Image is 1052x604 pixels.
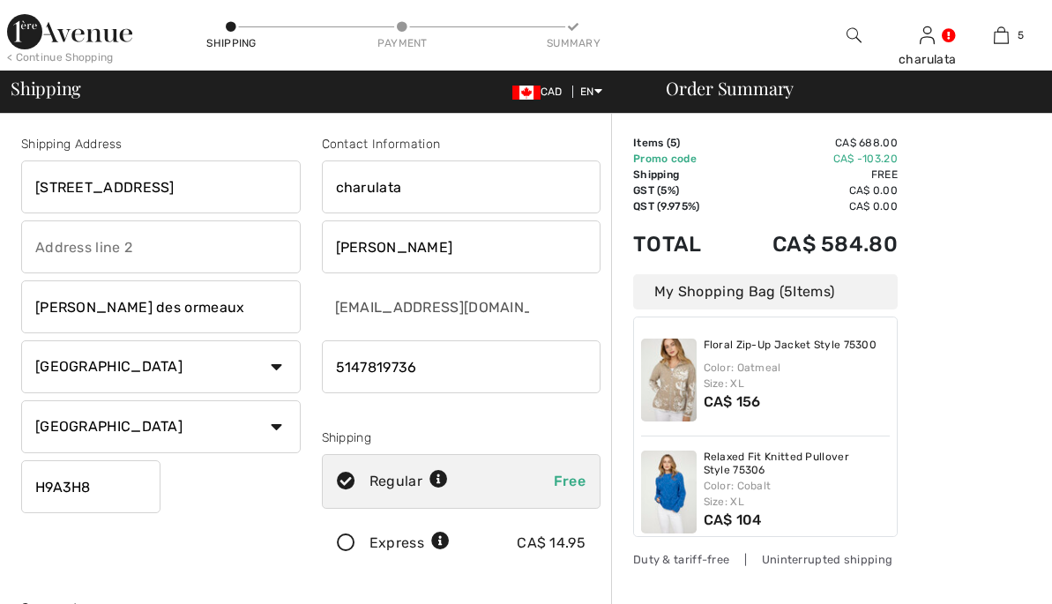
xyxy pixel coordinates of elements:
[641,339,697,421] img: Floral Zip-Up Jacket Style 75300
[7,49,114,65] div: < Continue Shopping
[633,183,727,198] td: GST (5%)
[704,339,877,353] a: Floral Zip-Up Jacket Style 75300
[633,198,727,214] td: QST (9.975%)
[369,533,450,554] div: Express
[892,50,964,69] div: charulata
[920,26,935,43] a: Sign In
[21,460,160,513] input: Zip/Postal Code
[21,280,301,333] input: City
[21,220,301,273] input: Address line 2
[704,393,761,410] span: CA$ 156
[727,135,898,151] td: CA$ 688.00
[633,167,727,183] td: Shipping
[369,471,448,492] div: Regular
[727,183,898,198] td: CA$ 0.00
[784,283,793,300] span: 5
[920,25,935,46] img: My Info
[727,151,898,167] td: CA$ -103.20
[641,451,697,533] img: Relaxed Fit Knitted Pullover Style 75306
[966,25,1038,46] a: 5
[633,551,898,568] div: Duty & tariff-free | Uninterrupted shipping
[322,429,601,447] div: Shipping
[322,160,601,213] input: First name
[994,25,1009,46] img: My Bag
[704,478,891,510] div: Color: Cobalt Size: XL
[1018,27,1024,43] span: 5
[633,135,727,151] td: Items ( )
[21,160,301,213] input: Address line 1
[322,280,531,333] input: E-mail
[633,214,727,274] td: Total
[7,14,132,49] img: 1ère Avenue
[580,86,602,98] span: EN
[704,511,762,528] span: CA$ 104
[376,35,429,51] div: Payment
[704,451,891,478] a: Relaxed Fit Knitted Pullover Style 75306
[633,151,727,167] td: Promo code
[547,35,600,51] div: Summary
[512,86,541,100] img: Canadian Dollar
[322,340,601,393] input: Mobile
[847,25,862,46] img: search the website
[645,79,1041,97] div: Order Summary
[704,360,891,391] div: Color: Oatmeal Size: XL
[670,137,676,149] span: 5
[727,198,898,214] td: CA$ 0.00
[554,473,586,489] span: Free
[727,167,898,183] td: Free
[322,135,601,153] div: Contact Information
[11,79,81,97] span: Shipping
[512,86,570,98] span: CAD
[727,214,898,274] td: CA$ 584.80
[322,220,601,273] input: Last name
[21,135,301,153] div: Shipping Address
[517,533,586,554] div: CA$ 14.95
[633,274,898,309] div: My Shopping Bag ( Items)
[205,35,258,51] div: Shipping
